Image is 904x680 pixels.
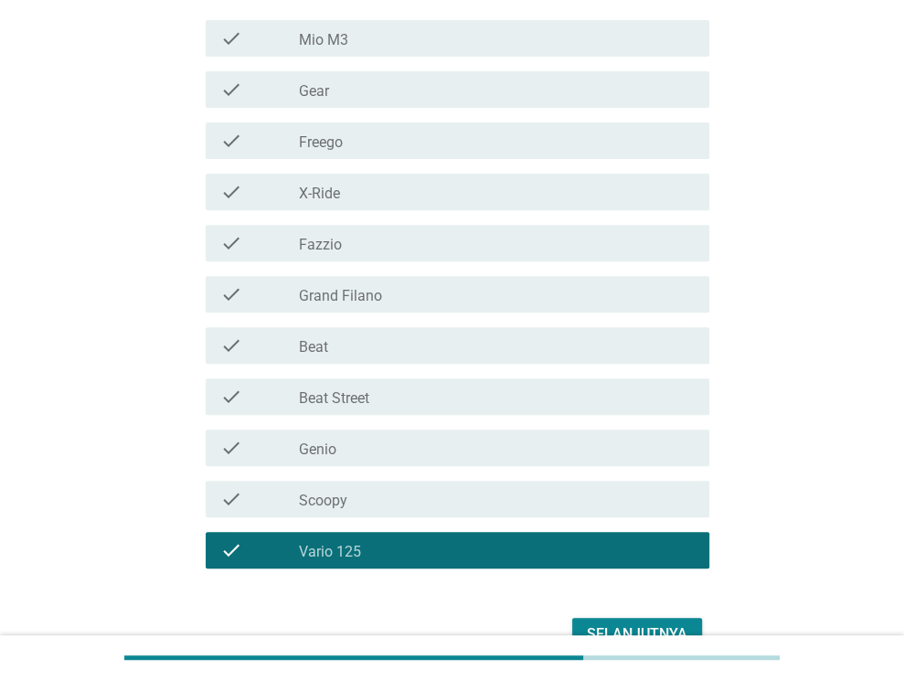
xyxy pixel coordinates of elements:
div: Selanjutnya [587,623,687,645]
i: check [220,181,242,203]
i: check [220,335,242,356]
i: check [220,437,242,459]
label: Vario 125 [299,543,361,561]
i: check [220,488,242,510]
i: check [220,386,242,408]
i: check [220,539,242,561]
label: Fazzio [299,236,342,254]
i: check [220,79,242,101]
i: check [220,130,242,152]
i: check [220,27,242,49]
label: Grand Filano [299,287,382,305]
label: Gear [299,82,329,101]
label: Beat [299,338,328,356]
label: Scoopy [299,492,347,510]
i: check [220,232,242,254]
label: Mio M3 [299,31,348,49]
i: check [220,283,242,305]
label: Freego [299,133,343,152]
label: X-Ride [299,185,340,203]
label: Beat Street [299,389,369,408]
button: Selanjutnya [572,618,702,651]
label: Genio [299,441,336,459]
